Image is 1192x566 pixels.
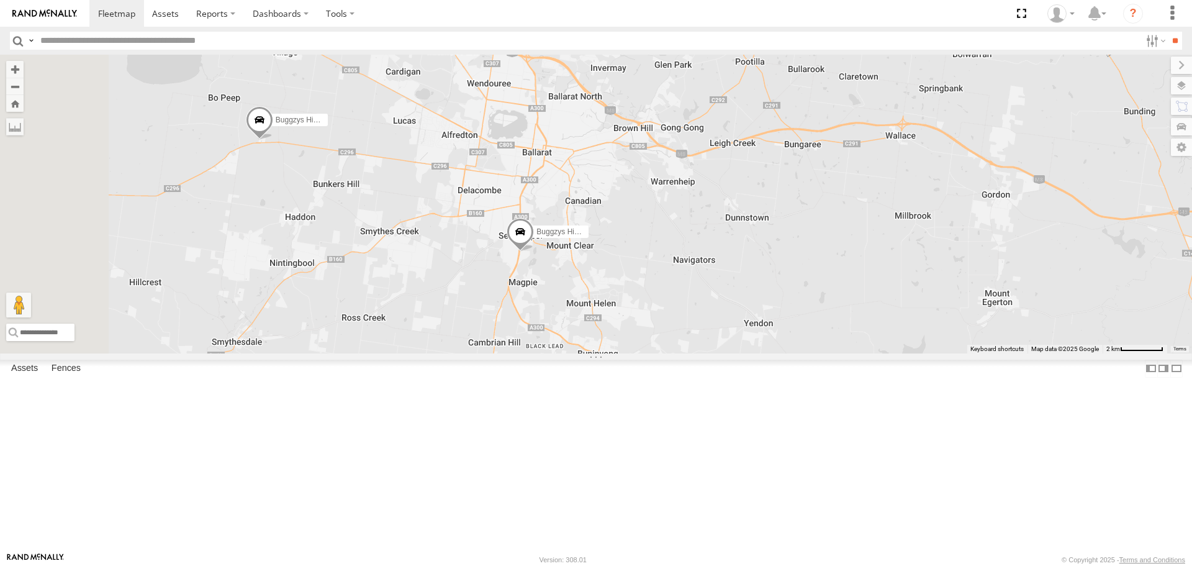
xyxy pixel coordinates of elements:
label: Dock Summary Table to the Right [1157,360,1170,378]
span: Map data ©2025 Google [1031,345,1099,352]
button: Zoom in [6,61,24,78]
div: © Copyright 2025 - [1062,556,1185,564]
button: Map Scale: 2 km per 66 pixels [1103,345,1167,354]
label: Search Query [26,32,36,50]
img: rand-logo.svg [12,9,77,18]
div: Version: 308.01 [540,556,587,564]
span: Buggzys HiAce #1 [276,116,336,125]
div: John Vu [1043,4,1079,23]
label: Assets [5,360,44,378]
button: Zoom out [6,78,24,95]
span: Buggzys HiAce #2 [536,228,597,237]
a: Terms and Conditions [1119,556,1185,564]
a: Visit our Website [7,554,64,566]
label: Hide Summary Table [1170,360,1183,378]
label: Fences [45,360,87,378]
button: Drag Pegman onto the map to open Street View [6,293,31,317]
i: ? [1123,4,1143,24]
label: Dock Summary Table to the Left [1145,360,1157,378]
label: Search Filter Options [1141,32,1168,50]
button: Zoom Home [6,95,24,112]
a: Terms (opens in new tab) [1173,346,1186,351]
button: Keyboard shortcuts [970,345,1024,354]
label: Measure [6,118,24,135]
label: Map Settings [1171,139,1192,156]
span: 2 km [1106,345,1120,352]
